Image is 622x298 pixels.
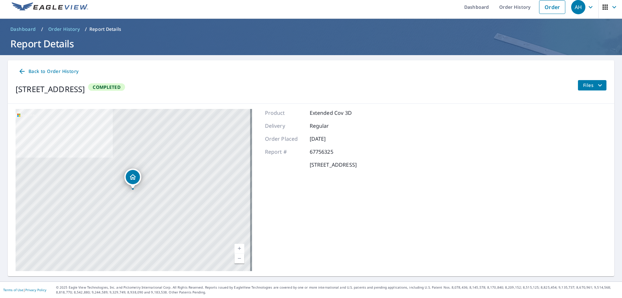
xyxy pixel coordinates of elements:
[265,135,304,143] p: Order Placed
[89,26,121,32] p: Report Details
[85,25,87,33] li: /
[265,148,304,156] p: Report #
[265,122,304,130] p: Delivery
[48,26,80,32] span: Order History
[41,25,43,33] li: /
[235,244,244,254] a: Current Level 17, Zoom In
[46,24,82,34] a: Order History
[3,288,46,292] p: |
[16,83,85,95] div: [STREET_ADDRESS]
[18,67,78,76] span: Back to Order History
[8,37,614,50] h1: Report Details
[265,109,304,117] p: Product
[89,84,124,90] span: Completed
[310,135,349,143] p: [DATE]
[16,66,81,77] a: Back to Order History
[310,109,352,117] p: Extended Cov 3D
[124,169,141,189] div: Dropped pin, building 1, Residential property, 4605 Stilesboro Rd NW Kennesaw, GA 30152
[3,288,23,292] a: Terms of Use
[310,122,349,130] p: Regular
[310,161,357,169] p: [STREET_ADDRESS]
[235,254,244,263] a: Current Level 17, Zoom Out
[8,24,614,34] nav: breadcrumb
[539,0,565,14] a: Order
[12,2,88,12] img: EV Logo
[25,288,46,292] a: Privacy Policy
[56,285,619,295] p: © 2025 Eagle View Technologies, Inc. and Pictometry International Corp. All Rights Reserved. Repo...
[8,24,39,34] a: Dashboard
[10,26,36,32] span: Dashboard
[583,81,604,89] span: Files
[310,148,349,156] p: 67756325
[578,80,606,90] button: filesDropdownBtn-67756325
